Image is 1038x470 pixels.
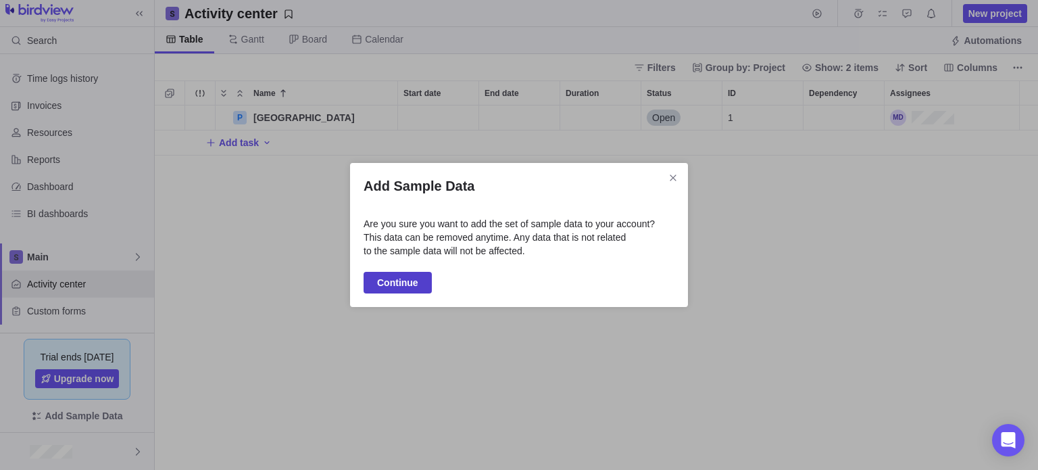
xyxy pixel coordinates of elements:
h2: Add Sample Data [364,177,674,195]
span: Close [664,168,683,187]
div: Open Intercom Messenger [992,424,1024,456]
div: Are you sure you want to add the set of sample data to your account? This data can be removed any... [364,217,674,258]
div: Add Sample Data [350,163,688,307]
span: Continue [364,272,432,293]
span: Continue [377,275,418,291]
